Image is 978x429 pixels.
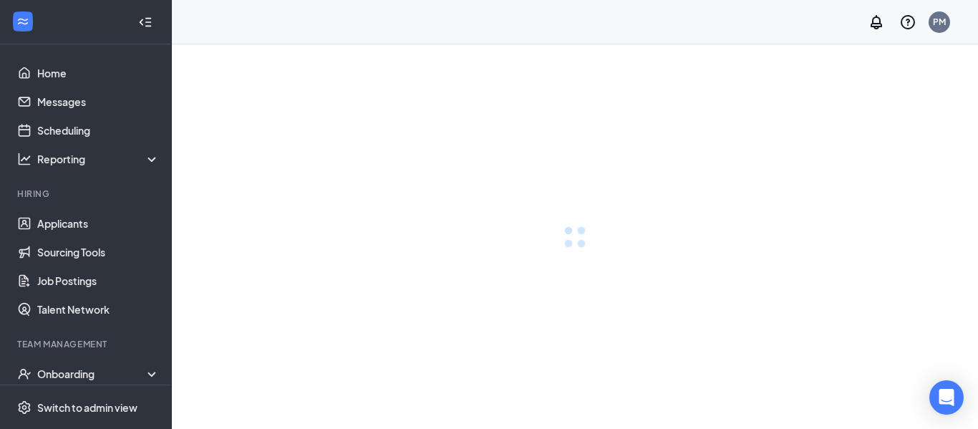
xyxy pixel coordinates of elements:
[17,338,157,350] div: Team Management
[37,87,160,116] a: Messages
[37,152,160,166] div: Reporting
[17,400,32,415] svg: Settings
[868,14,885,31] svg: Notifications
[933,16,946,28] div: PM
[37,209,160,238] a: Applicants
[37,59,160,87] a: Home
[929,380,964,415] div: Open Intercom Messenger
[899,14,916,31] svg: QuestionInfo
[37,266,160,295] a: Job Postings
[17,188,157,200] div: Hiring
[37,400,137,415] div: Switch to admin view
[37,238,160,266] a: Sourcing Tools
[17,152,32,166] svg: Analysis
[138,15,152,29] svg: Collapse
[17,367,32,381] svg: UserCheck
[16,14,30,29] svg: WorkstreamLogo
[37,116,160,145] a: Scheduling
[37,367,160,381] div: Onboarding
[37,295,160,324] a: Talent Network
